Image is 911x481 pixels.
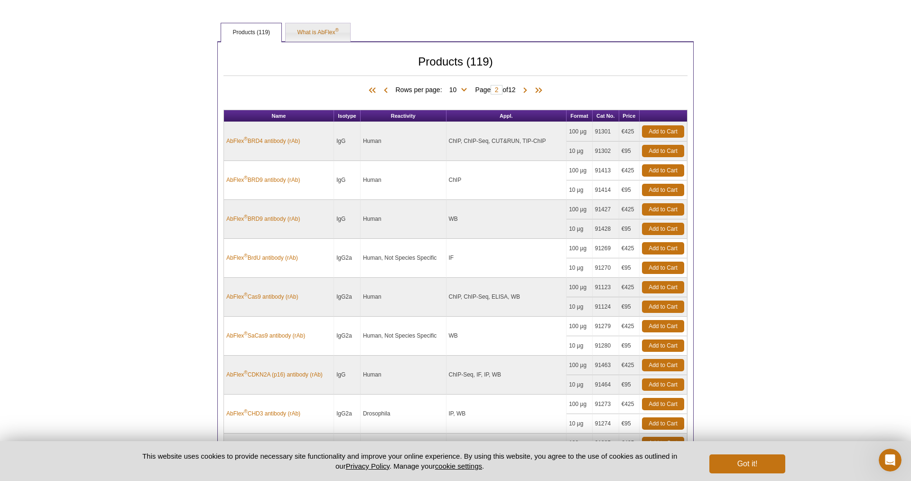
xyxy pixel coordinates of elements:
th: Name [224,110,334,122]
span: Previous Page [381,86,390,95]
td: ChIP, ChIP-Seq, ELISA, WB [446,278,567,317]
td: Human [361,434,446,472]
td: 100 µg [567,161,593,180]
a: Add to Cart [642,203,684,216]
a: Add to Cart [642,340,684,352]
a: Add to Cart [642,223,684,235]
td: 91273 [593,395,619,414]
sup: ® [335,28,339,33]
th: Reactivity [361,110,446,122]
td: €425 [619,395,640,414]
button: cookie settings [435,462,482,470]
a: AbFlex®CDKN2A (p16) antibody (rAb) [226,370,323,379]
span: Rows per page: [395,85,470,94]
td: 91414 [593,180,619,200]
td: IgG2a [334,239,361,278]
td: 10 µg [567,336,593,356]
a: Add to Cart [642,184,684,196]
td: IF [446,239,567,278]
td: IgG2a [334,317,361,356]
a: AbFlex®Cas9 antibody (rAb) [226,292,298,301]
td: €425 [619,434,640,453]
td: 91123 [593,278,619,297]
td: 100 µg [567,395,593,414]
td: ChIP [446,161,567,200]
a: Add to Cart [642,262,684,274]
span: Next Page [521,86,530,95]
a: Add to Cart [642,437,684,449]
td: Human [361,356,446,395]
a: Add to Cart [642,417,684,430]
td: IgG [334,356,361,395]
td: ChIP, ChIP-Seq, CUT&RUN, TIP-ChIP [446,122,567,161]
sup: ® [244,253,247,258]
span: Page of [471,85,521,94]
th: Cat No. [593,110,619,122]
sup: ® [244,214,247,219]
a: AbFlex®SaCas9 antibody (rAb) [226,331,305,340]
td: IgG [334,122,361,161]
button: Got it! [709,454,785,473]
sup: ® [244,136,247,141]
td: 91427 [593,200,619,219]
a: Add to Cart [642,281,684,293]
td: 91285 [593,434,619,453]
td: 10 µg [567,219,593,239]
h2: Products (119) [223,57,688,76]
td: €95 [619,219,640,239]
td: 91279 [593,317,619,336]
p: This website uses cookies to provide necessary site functionality and improve your online experie... [126,451,694,471]
a: Add to Cart [642,320,684,332]
a: Add to Cart [642,242,684,255]
a: Add to Cart [642,125,684,138]
a: AbFlex®BrdU antibody (rAb) [226,254,298,262]
td: 10 µg [567,375,593,395]
td: €425 [619,317,640,336]
td: IgG2a [334,395,361,434]
td: WB [446,200,567,239]
a: Add to Cart [642,378,684,391]
td: Human [361,278,446,317]
td: 100 µg [567,434,593,453]
td: Drosophila [361,395,446,434]
td: €425 [619,122,640,141]
a: AbFlex®BRD4 antibody (rAb) [226,137,300,145]
sup: ® [244,370,247,375]
td: €95 [619,336,640,356]
td: Human, Not Species Specific [361,317,446,356]
td: IgG [334,200,361,239]
td: Human [361,161,446,200]
td: IP, WB [446,395,567,434]
td: €95 [619,414,640,434]
td: 10 µg [567,180,593,200]
td: ChIP-Seq, IF, IP, WB [446,356,567,395]
td: €95 [619,141,640,161]
th: Appl. [446,110,567,122]
td: €95 [619,375,640,395]
td: Human [361,200,446,239]
a: AbFlex®BRD9 antibody (rAb) [226,215,300,223]
a: What is AbFlex® [286,23,350,42]
td: 91274 [593,414,619,434]
sup: ® [244,331,247,336]
a: Products (119) [221,23,281,42]
sup: ® [244,292,247,297]
td: 91270 [593,258,619,278]
td: ChIP, ChIP-Seq, CUT&Tag, TIP-ChIP, WB [446,434,567,472]
span: Last Page [530,86,544,95]
th: Isotype [334,110,361,122]
td: 100 µg [567,356,593,375]
a: Add to Cart [642,145,684,157]
a: Add to Cart [642,164,684,177]
td: 10 µg [567,297,593,317]
th: Format [567,110,593,122]
td: 91413 [593,161,619,180]
th: Price [619,110,640,122]
td: 91428 [593,219,619,239]
td: 100 µg [567,317,593,336]
td: 91463 [593,356,619,375]
sup: ® [244,409,247,414]
td: €425 [619,356,640,375]
span: 12 [508,86,516,94]
span: First Page [367,86,381,95]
